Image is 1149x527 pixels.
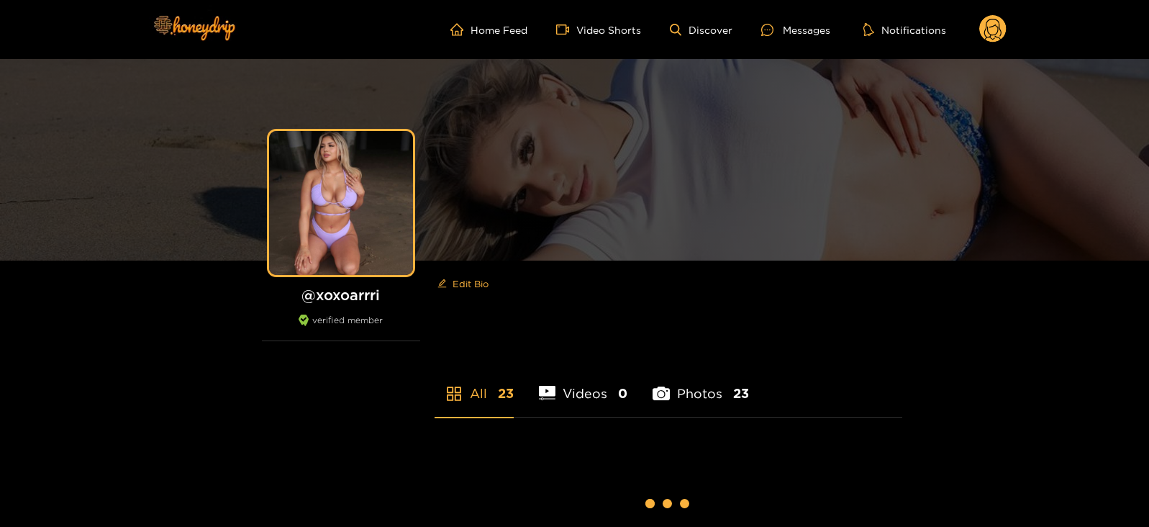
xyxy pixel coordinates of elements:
[450,23,471,36] span: home
[859,22,950,37] button: Notifications
[556,23,576,36] span: video-camera
[262,286,420,304] h1: @ xoxoarrri
[262,315,420,341] div: verified member
[435,272,491,295] button: editEdit Bio
[445,385,463,402] span: appstore
[437,279,447,289] span: edit
[556,23,641,36] a: Video Shorts
[453,276,489,291] span: Edit Bio
[435,352,514,417] li: All
[670,24,732,36] a: Discover
[761,22,830,38] div: Messages
[618,384,627,402] span: 0
[450,23,527,36] a: Home Feed
[653,352,749,417] li: Photos
[498,384,514,402] span: 23
[733,384,749,402] span: 23
[539,352,628,417] li: Videos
